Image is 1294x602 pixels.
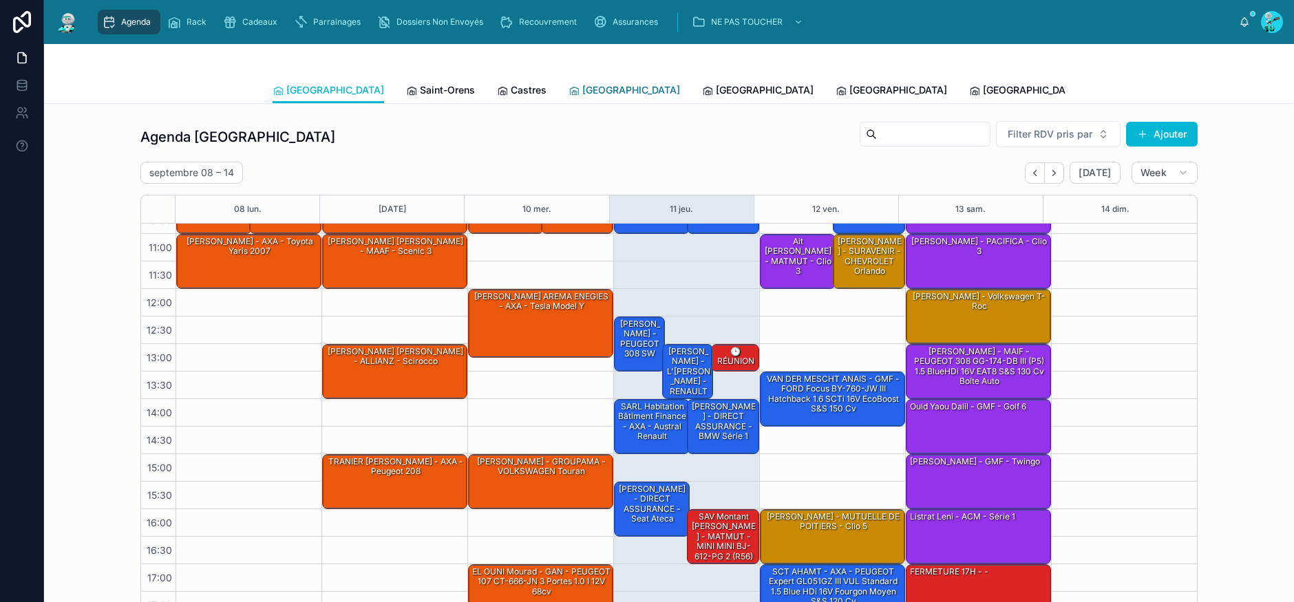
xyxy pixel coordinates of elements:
div: [PERSON_NAME] - Volkswagen T-Roc [909,290,1050,313]
div: SAV montant [PERSON_NAME] - MATMUT - MINI MINI BJ-612-PG 2 (R56) One D 1.6 D 16V 90 cv [690,510,759,583]
div: [PERSON_NAME] AREMA ENEGIES - AXA - Tesla model y [471,290,612,313]
span: 17:00 [144,572,176,583]
span: Castres [511,83,547,97]
a: [GEOGRAPHIC_DATA] [969,78,1081,105]
div: [PERSON_NAME] - GROUPAMA - VOLKSWAGEN Touran [469,455,613,508]
a: Assurances [589,10,668,34]
button: 13 sam. [955,195,986,223]
button: 08 lun. [234,195,262,223]
span: 14:30 [143,434,176,446]
span: 13:00 [143,352,176,363]
div: scrollable content [91,7,1239,37]
a: Dossiers Non Envoyés [373,10,493,34]
div: [PERSON_NAME] - PACIFICA - clio 3 [909,235,1050,258]
a: Rack [163,10,216,34]
span: [GEOGRAPHIC_DATA] [983,83,1081,97]
div: [PERSON_NAME] - GROUPAMA - VOLKSWAGEN Touran [471,455,612,478]
span: [GEOGRAPHIC_DATA] [716,83,814,97]
div: SARL Habitation Bâtiment Finance - AXA - Austral Renault [617,400,688,443]
div: [PERSON_NAME] - SURAVENIR - CHEVROLET Orlando [836,235,904,278]
div: [PERSON_NAME] - AXA - Toyota Yaris 2007 [177,235,321,288]
div: [PERSON_NAME] - AXA - Toyota Yaris 2007 [179,235,320,258]
a: Cadeaux [219,10,287,34]
button: 14 dim. [1101,195,1129,223]
span: 12:00 [143,297,176,308]
button: Back [1025,162,1045,184]
div: Ait [PERSON_NAME] - MATMUT - clio 3 [761,235,835,288]
span: Cadeaux [242,17,277,28]
div: Listrat Leni - ACM - Série 1 [906,510,1050,563]
button: 11 jeu. [670,195,693,223]
span: Filter RDV pris par [1008,127,1092,141]
div: [PERSON_NAME] AREMA ENEGIES - AXA - Tesla model y [469,290,613,357]
span: 14:00 [143,407,176,418]
div: [PERSON_NAME] - SURAVENIR - CHEVROLET Orlando [834,235,905,288]
button: [DATE] [379,195,406,223]
span: NE PAS TOUCHER [711,17,783,28]
a: NE PAS TOUCHER [688,10,810,34]
div: TRANIER [PERSON_NAME] - AXA - Peugeot 208 [323,455,467,508]
div: [PERSON_NAME] - PACIFICA - clio 3 [906,235,1050,288]
a: Recouvrement [496,10,586,34]
div: [PERSON_NAME] - Volkswagen T-Roc [906,290,1050,343]
button: Select Button [996,121,1121,147]
div: [PERSON_NAME] - PEUGEOT 308 SW [617,318,664,361]
span: 15:30 [144,489,176,501]
a: Parrainages [290,10,370,34]
a: [GEOGRAPHIC_DATA] [569,78,680,105]
div: [PERSON_NAME] - L'[PERSON_NAME] - RENAULT Clio EZ-015-[PERSON_NAME] 5 Portes Phase 2 1.5 dCi FAP ... [663,345,712,398]
span: Assurances [613,17,658,28]
span: Agenda [121,17,151,28]
span: [DATE] [1079,166,1111,179]
span: 13:30 [143,379,176,391]
div: SARL Habitation Bâtiment Finance - AXA - Austral Renault [615,400,689,453]
span: Rack [187,17,206,28]
div: [PERSON_NAME] - MAIF - PEUGEOT 308 GG-174-DB III (P5) 1.5 BlueHDi 16V EAT8 S&S 130 cv Boîte auto [906,345,1050,398]
div: [PERSON_NAME] [PERSON_NAME] - MAAF - Scenic 3 [323,235,467,288]
div: [PERSON_NAME] - DIRECT ASSURANCE - BMW série 1 [690,400,759,443]
div: [PERSON_NAME] [PERSON_NAME] - ALLIANZ - Scirocco [325,345,466,368]
span: 15:00 [144,462,176,473]
a: [GEOGRAPHIC_DATA] [702,78,814,105]
div: [PERSON_NAME] - GMF - twingo [909,455,1041,468]
span: Parrainages [313,17,361,28]
span: [GEOGRAPHIC_DATA] [582,83,680,97]
div: FERMETURE 17H - - [909,566,990,578]
div: [PERSON_NAME] - MAIF - PEUGEOT 308 GG-174-DB III (P5) 1.5 BlueHDi 16V EAT8 S&S 130 cv Boîte auto [909,345,1050,388]
button: Week [1132,162,1198,184]
div: [PERSON_NAME] [PERSON_NAME] - MAAF - Scenic 3 [325,235,466,258]
div: SAV montant [PERSON_NAME] - MATMUT - MINI MINI BJ-612-PG 2 (R56) One D 1.6 D 16V 90 cv [688,510,759,563]
img: App logo [55,11,80,33]
div: [PERSON_NAME] - GMF - twingo [906,455,1050,508]
span: [GEOGRAPHIC_DATA] [849,83,947,97]
button: 10 mer. [522,195,551,223]
div: 12 ven. [812,195,840,223]
h2: septembre 08 – 14 [149,166,234,180]
h1: Agenda [GEOGRAPHIC_DATA] [140,127,335,147]
div: [PERSON_NAME] - MUTUELLE DE POITIERS - clio 5 [763,510,904,533]
div: ould yaou dalil - GMF - golf 6 [909,400,1028,413]
a: Agenda [98,10,160,34]
span: 16:00 [143,517,176,528]
div: [PERSON_NAME] - MUTUELLE DE POITIERS - clio 5 [761,510,904,563]
button: [DATE] [1070,162,1120,184]
a: [GEOGRAPHIC_DATA] [836,78,947,105]
span: 11:30 [145,269,176,281]
div: VAN DER MESCHT ANAIS - GMF - FORD Focus BY-760-JW III Hatchback 1.6 SCTi 16V EcoBoost S&S 150 cv [763,373,904,416]
button: Ajouter [1126,122,1198,147]
span: 11:00 [145,241,176,253]
span: 10:30 [143,214,176,226]
span: [GEOGRAPHIC_DATA] [286,83,384,97]
div: [PERSON_NAME] - DIRECT ASSURANCE - Seat Ateca [615,482,689,536]
a: Saint-Orens [406,78,475,105]
span: Recouvrement [519,17,577,28]
div: ould yaou dalil - GMF - golf 6 [906,400,1050,453]
div: [PERSON_NAME] - DIRECT ASSURANCE - BMW série 1 [688,400,759,453]
span: 16:30 [143,544,176,556]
